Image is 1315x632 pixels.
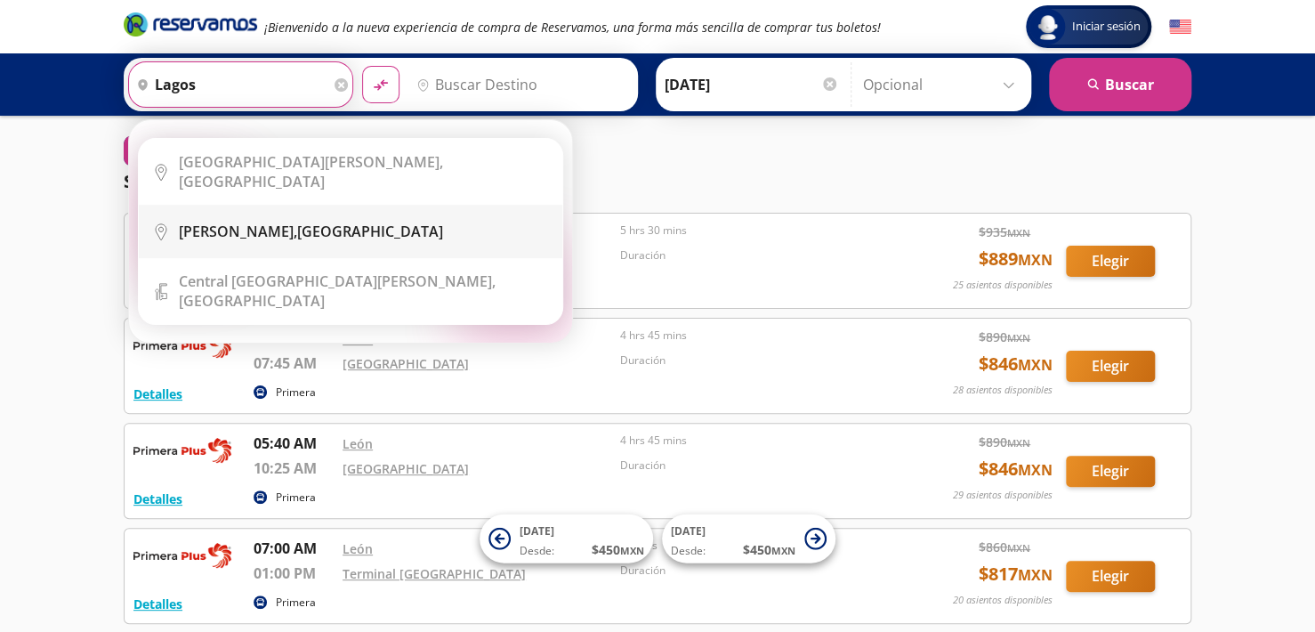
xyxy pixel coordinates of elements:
[620,544,644,557] small: MXN
[1018,355,1053,375] small: MXN
[953,488,1053,503] p: 29 asientos disponibles
[480,515,653,563] button: [DATE]Desde:$450MXN
[179,271,496,291] b: Central [GEOGRAPHIC_DATA][PERSON_NAME],
[620,247,889,263] p: Duración
[264,19,881,36] em: ¡Bienvenido a la nueva experiencia de compra de Reservamos, una forma más sencilla de comprar tus...
[254,433,334,454] p: 05:40 AM
[129,62,330,107] input: Buscar Origen
[1066,246,1155,277] button: Elegir
[254,538,334,559] p: 07:00 AM
[1065,18,1148,36] span: Iniciar sesión
[124,11,257,43] a: Brand Logo
[343,540,373,557] a: León
[254,563,334,584] p: 01:00 PM
[1169,16,1191,38] button: English
[1066,456,1155,487] button: Elegir
[1066,561,1155,592] button: Elegir
[179,271,549,311] div: [GEOGRAPHIC_DATA]
[979,328,1030,346] span: $ 890
[620,223,889,239] p: 5 hrs 30 mins
[133,490,182,508] button: Detalles
[979,561,1053,587] span: $ 817
[520,523,554,539] span: [DATE]
[979,538,1030,556] span: $ 860
[671,543,706,559] span: Desde:
[662,515,835,563] button: [DATE]Desde:$450MXN
[1018,250,1053,270] small: MXN
[592,540,644,559] span: $ 450
[276,385,316,401] p: Primera
[1007,436,1030,450] small: MXN
[254,352,334,374] p: 07:45 AM
[1007,226,1030,239] small: MXN
[343,460,469,477] a: [GEOGRAPHIC_DATA]
[179,222,443,241] div: [GEOGRAPHIC_DATA]
[979,456,1053,482] span: $ 846
[409,62,628,107] input: Buscar Destino
[620,352,889,369] p: Duración
[124,168,352,195] p: Seleccionar horario de ida
[520,543,554,559] span: Desde:
[771,544,795,557] small: MXN
[863,62,1022,107] input: Opcional
[1049,58,1191,111] button: Buscar
[620,433,889,449] p: 4 hrs 45 mins
[953,383,1053,398] p: 28 asientos disponibles
[133,595,182,613] button: Detalles
[979,433,1030,451] span: $ 890
[343,435,373,452] a: León
[276,595,316,611] p: Primera
[665,62,839,107] input: Elegir Fecha
[979,223,1030,241] span: $ 935
[124,11,257,37] i: Brand Logo
[620,458,889,474] p: Duración
[1018,460,1053,480] small: MXN
[124,135,206,166] button: 0Filtros
[179,152,443,172] b: [GEOGRAPHIC_DATA][PERSON_NAME],
[620,563,889,579] p: Duración
[179,152,549,191] div: [GEOGRAPHIC_DATA]
[979,246,1053,272] span: $ 889
[1066,351,1155,382] button: Elegir
[1007,331,1030,344] small: MXN
[343,565,526,582] a: Terminal [GEOGRAPHIC_DATA]
[671,523,706,539] span: [DATE]
[1018,565,1053,585] small: MXN
[133,538,231,573] img: RESERVAMOS
[979,351,1053,377] span: $ 846
[1007,541,1030,555] small: MXN
[953,278,1053,293] p: 25 asientos disponibles
[953,593,1053,608] p: 20 asientos disponibles
[620,328,889,344] p: 4 hrs 45 mins
[743,540,795,559] span: $ 450
[179,222,297,241] b: [PERSON_NAME],
[133,328,231,363] img: RESERVAMOS
[133,433,231,468] img: RESERVAMOS
[276,490,316,506] p: Primera
[254,458,334,479] p: 10:25 AM
[343,355,469,372] a: [GEOGRAPHIC_DATA]
[133,385,182,403] button: Detalles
